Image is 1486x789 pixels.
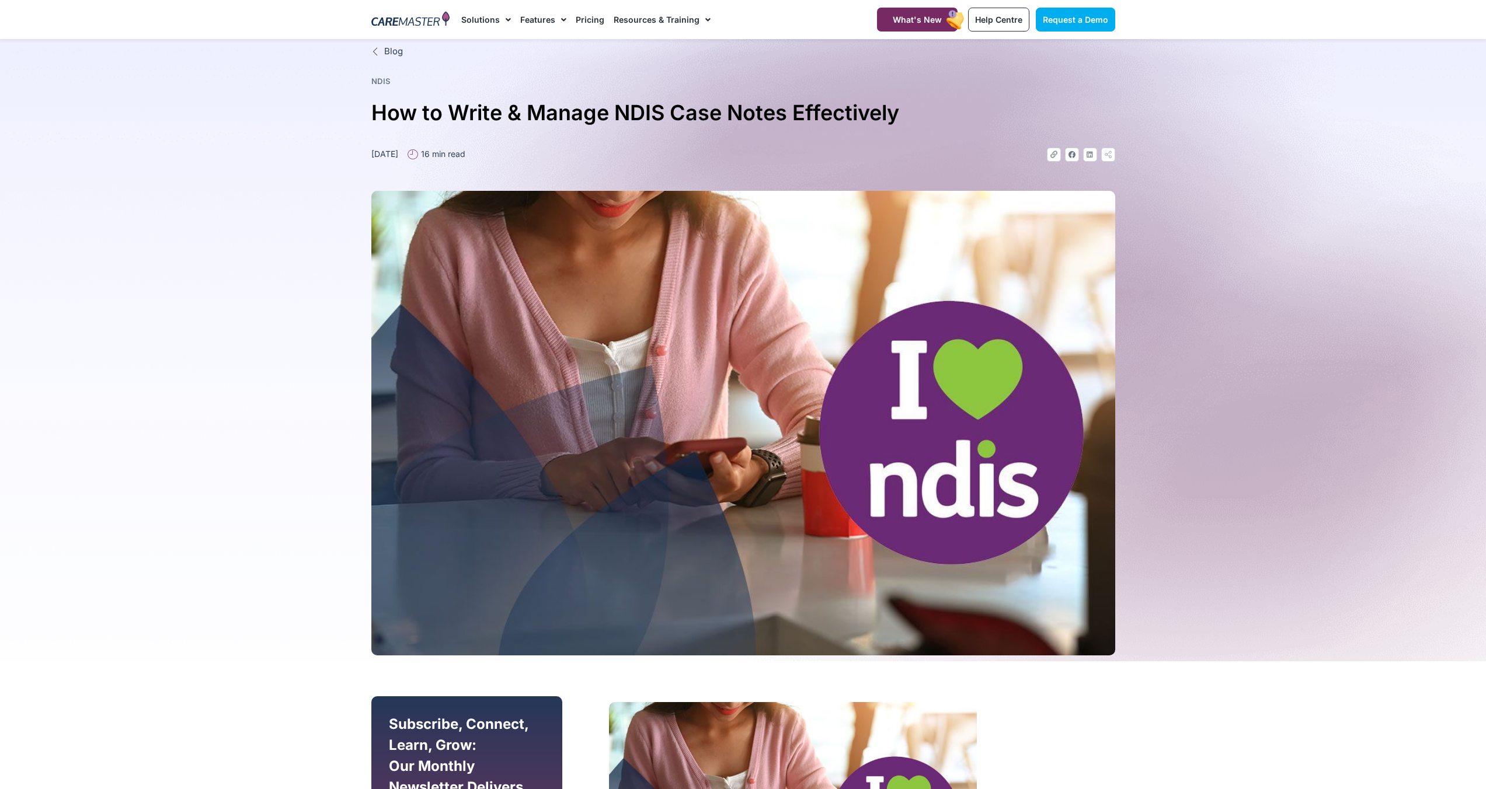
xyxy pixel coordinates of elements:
[1043,15,1108,25] span: Request a Demo
[371,149,398,159] time: [DATE]
[975,15,1022,25] span: Help Centre
[371,76,391,86] a: NDIS
[968,8,1029,32] a: Help Centre
[1036,8,1115,32] a: Request a Demo
[371,45,1115,58] a: Blog
[418,148,465,160] span: 16 min read
[371,11,450,29] img: CareMaster Logo
[381,45,403,58] span: Blog
[893,15,942,25] span: What's New
[371,191,1115,655] img: A woman sits using her mobile phone with the I Love NDIS logo superimposed on the right
[877,8,958,32] a: What's New
[371,96,1115,130] h1: How to Write & Manage NDIS Case Notes Effectively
